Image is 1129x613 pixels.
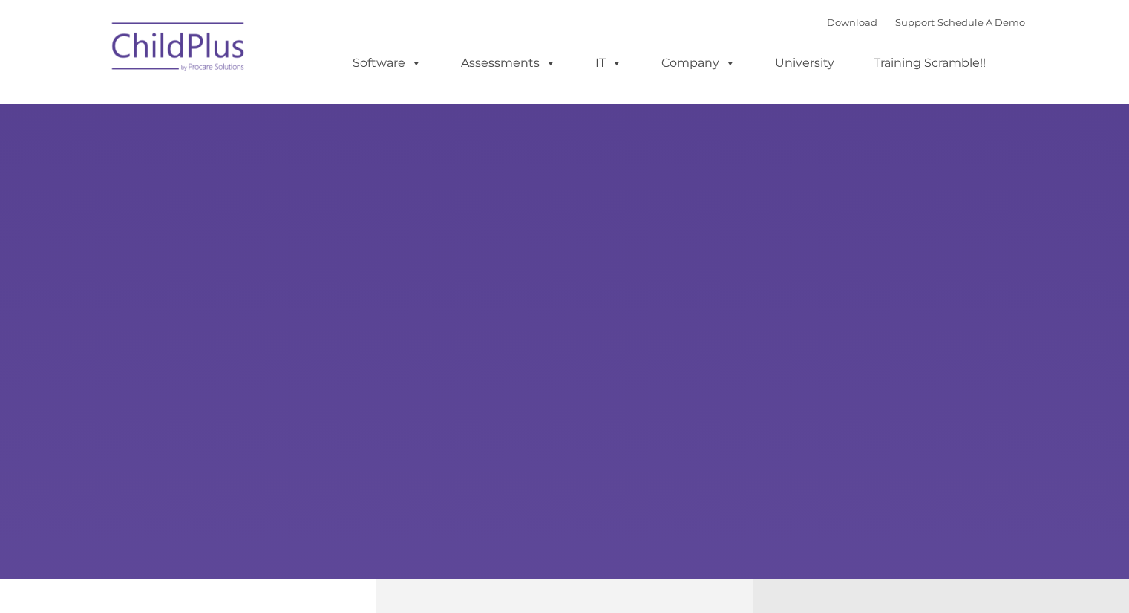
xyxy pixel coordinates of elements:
a: Download [827,16,877,28]
a: Support [895,16,935,28]
a: Software [338,48,436,78]
font: | [827,16,1025,28]
a: IT [580,48,637,78]
a: Company [647,48,750,78]
a: Assessments [446,48,571,78]
a: Schedule A Demo [937,16,1025,28]
a: University [760,48,849,78]
a: Training Scramble!! [859,48,1001,78]
img: ChildPlus by Procare Solutions [105,12,253,86]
